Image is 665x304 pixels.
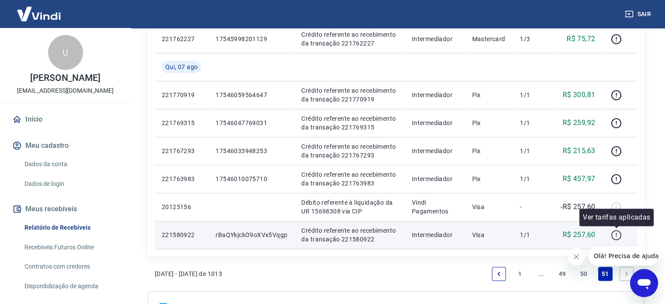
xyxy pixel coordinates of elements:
p: R$ 215,63 [563,146,595,156]
p: Intermediador [412,147,458,155]
p: 17545998201129 [216,35,287,43]
p: Pix [472,175,506,183]
iframe: Botão para abrir a janela de mensagens [630,269,658,297]
p: Crédito referente ao recebimento da transação 221767293 [301,142,397,160]
p: 221763983 [162,175,202,183]
a: Disponibilização de agenda [21,277,120,295]
a: Dados da conta [21,155,120,173]
a: Relatório de Recebíveis [21,219,120,237]
p: R$ 457,97 [563,174,595,184]
p: 17546047769031 [216,119,287,127]
p: Ver tarifas aplicadas [583,212,650,223]
p: 1/1 [520,119,546,127]
p: 221762227 [162,35,202,43]
p: Intermediador [412,231,458,239]
p: Pix [472,119,506,127]
p: Vindi Pagamentos [412,198,458,216]
a: Next page [620,267,634,281]
p: 17546033948253 [216,147,287,155]
ul: Pagination [488,263,637,284]
p: [EMAIL_ADDRESS][DOMAIN_NAME] [17,86,114,95]
p: -R$ 257,60 [561,202,595,212]
p: 221769315 [162,119,202,127]
p: Mastercard [472,35,506,43]
span: Olá! Precisa de ajuda? [5,6,73,13]
a: Page 1 [513,267,527,281]
a: Recebíveis Futuros Online [21,238,120,256]
a: Page 50 [577,267,591,281]
p: 17546059564647 [216,91,287,99]
a: Previous page [492,267,506,281]
p: 20125156 [162,203,202,211]
p: Crédito referente ao recebimento da transação 221763983 [301,170,397,188]
img: Vindi [10,0,67,27]
p: Intermediador [412,175,458,183]
p: Crédito referente ao recebimento da transação 221580922 [301,226,397,244]
a: Contratos com credores [21,258,120,276]
p: Visa [472,203,506,211]
p: Débito referente à liquidação da UR 15698308 via CIP [301,198,397,216]
p: Visa [472,231,506,239]
p: 1/3 [520,35,546,43]
div: U [48,35,83,70]
p: 1/1 [520,175,546,183]
iframe: Mensagem da empresa [588,246,658,266]
p: 1/1 [520,147,546,155]
p: [PERSON_NAME] [30,73,100,83]
p: Crédito referente ao recebimento da transação 221769315 [301,114,397,132]
p: R$ 75,72 [567,34,595,44]
button: Sair [623,6,655,22]
p: Intermediador [412,119,458,127]
p: Crédito referente ao recebimento da transação 221770919 [301,86,397,104]
button: Meus recebíveis [10,199,120,219]
a: Início [10,110,120,129]
p: Crédito referente ao recebimento da transação 221762227 [301,30,397,48]
p: - [520,203,546,211]
p: 1/1 [520,91,546,99]
p: Pix [472,91,506,99]
p: rBaQYkjckO9oXVx5Vqgp [216,231,287,239]
p: [DATE] - [DATE] de 1013 [155,269,222,278]
iframe: Fechar mensagem [568,248,585,266]
p: 1/1 [520,231,546,239]
span: Qui, 07 ago [165,63,198,71]
p: 221770919 [162,91,202,99]
p: R$ 257,60 [563,230,595,240]
p: 221580922 [162,231,202,239]
p: Intermediador [412,35,458,43]
a: Page 51 is your current page [598,267,613,281]
a: Jump backward [534,267,548,281]
a: Dados de login [21,175,120,193]
p: R$ 259,92 [563,118,595,128]
button: Meu cadastro [10,136,120,155]
p: Intermediador [412,91,458,99]
p: 17546010075710 [216,175,287,183]
p: Pix [472,147,506,155]
p: 221767293 [162,147,202,155]
p: R$ 300,81 [563,90,595,100]
a: Page 49 [555,267,570,281]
